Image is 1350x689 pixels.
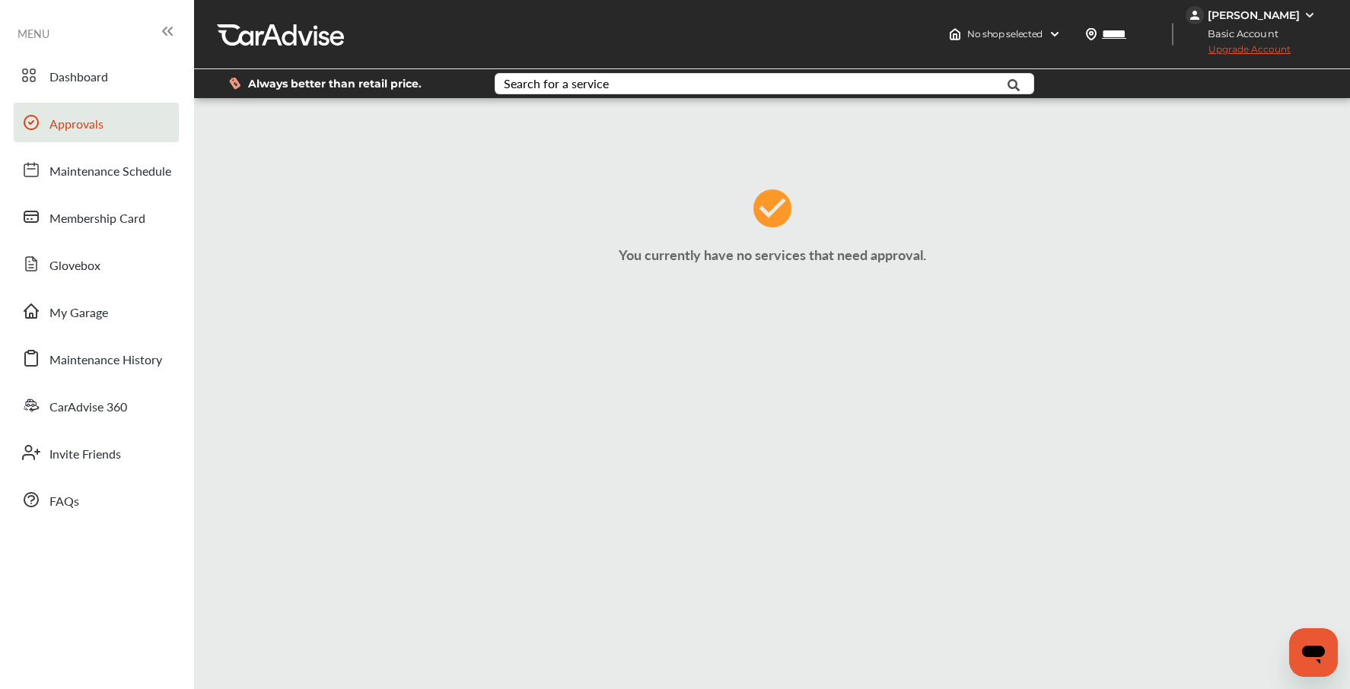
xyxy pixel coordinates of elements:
[248,78,422,89] span: Always better than retail price.
[1172,23,1173,46] img: header-divider.bc55588e.svg
[1187,26,1290,42] span: Basic Account
[49,303,108,323] span: My Garage
[1304,9,1316,21] img: WGsFRI8htEPBVLJbROoPRyZpYNWhNONpIPPETTm6eUC0GeLEiAAAAAElFTkSuQmCC
[1049,28,1061,40] img: header-down-arrow.9dd2ce7d.svg
[49,115,103,135] span: Approvals
[1186,43,1291,62] span: Upgrade Account
[49,445,121,465] span: Invite Friends
[49,398,127,418] span: CarAdvise 360
[14,150,179,189] a: Maintenance Schedule
[14,433,179,472] a: Invite Friends
[14,386,179,425] a: CarAdvise 360
[229,77,240,90] img: dollor_label_vector.a70140d1.svg
[49,256,100,276] span: Glovebox
[198,245,1346,264] p: You currently have no services that need approval.
[1289,628,1338,677] iframe: Button to launch messaging window
[14,338,179,378] a: Maintenance History
[1186,6,1204,24] img: jVpblrzwTbfkPYzPPzSLxeg0AAAAASUVORK5CYII=
[49,162,171,182] span: Maintenance Schedule
[14,197,179,237] a: Membership Card
[49,351,162,370] span: Maintenance History
[18,27,49,40] span: MENU
[967,28,1043,40] span: No shop selected
[49,492,79,512] span: FAQs
[14,244,179,284] a: Glovebox
[504,78,609,90] div: Search for a service
[14,56,179,95] a: Dashboard
[949,28,961,40] img: header-home-logo.8d720a4f.svg
[1085,28,1097,40] img: location_vector.a44bc228.svg
[49,68,108,87] span: Dashboard
[14,291,179,331] a: My Garage
[49,209,145,229] span: Membership Card
[14,480,179,519] a: FAQs
[14,103,179,142] a: Approvals
[1208,8,1300,22] div: [PERSON_NAME]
